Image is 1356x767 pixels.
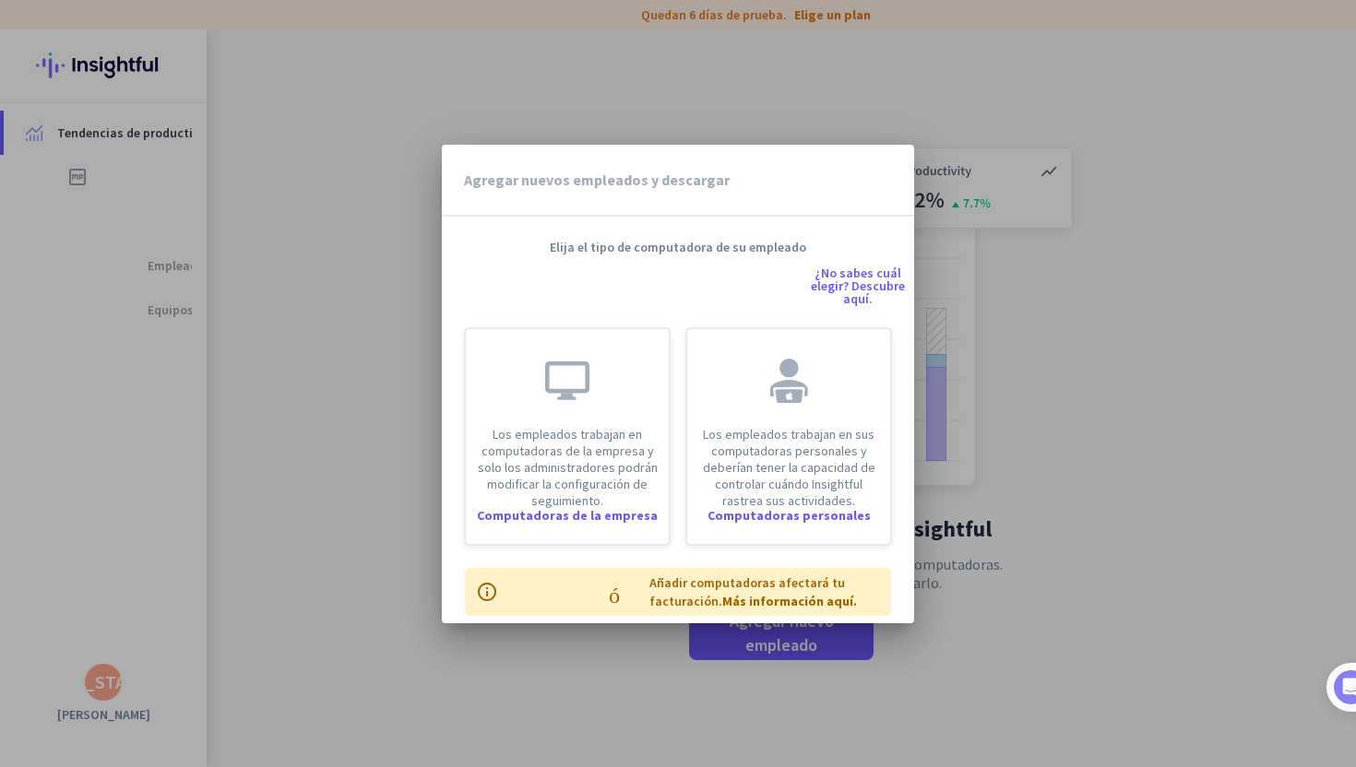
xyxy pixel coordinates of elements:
[476,581,642,603] font: información
[477,507,658,524] font: Computadoras de la empresa
[550,239,806,255] font: Elija el tipo de computadora de su empleado
[478,426,658,509] font: Los empleados trabajan en computadoras de la empresa y solo los administradores podrán modificar ...
[811,265,905,307] font: ¿No sabes cuál elegir? Descubre aquí.
[784,167,895,189] font: cerca
[464,171,730,189] font: Agregar nuevos empleados y descargar
[649,574,845,609] font: Añadir computadoras afectará tu facturación.
[703,426,875,509] font: Los empleados trabajan en sus computadoras personales y deberían tener la capacidad de controlar ...
[802,266,914,305] a: ¿No sabes cuál elegir? Descubre aquí.
[722,593,857,609] a: Más información aquí.
[442,275,796,297] font: contacto_soporte
[708,507,871,524] font: Computadoras personales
